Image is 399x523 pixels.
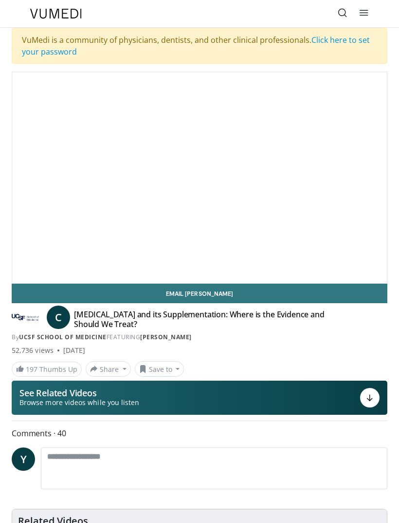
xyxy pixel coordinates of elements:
[63,346,85,355] div: [DATE]
[12,346,54,355] span: 52,736 views
[12,333,387,342] div: By FEATURING
[140,333,192,341] a: [PERSON_NAME]
[19,398,139,407] span: Browse more videos while you listen
[135,361,184,377] button: Save to
[12,381,387,415] button: See Related Videos Browse more videos while you listen
[12,284,387,303] a: Email [PERSON_NAME]
[19,333,107,341] a: UCSF School of Medicine
[12,362,82,377] a: 197 Thumbs Up
[74,310,341,329] h4: [MEDICAL_DATA] and its Supplementation: Where is the Evidence and Should We Treat?
[12,427,387,440] span: Comments 40
[26,365,37,374] span: 197
[12,310,39,325] img: UCSF School of Medicine
[30,9,82,19] img: VuMedi Logo
[12,447,35,471] a: Y
[47,306,70,329] a: C
[19,388,139,398] p: See Related Videos
[86,361,131,377] button: Share
[12,28,387,64] div: VuMedi is a community of physicians, dentists, and other clinical professionals.
[12,72,387,283] video-js: Video Player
